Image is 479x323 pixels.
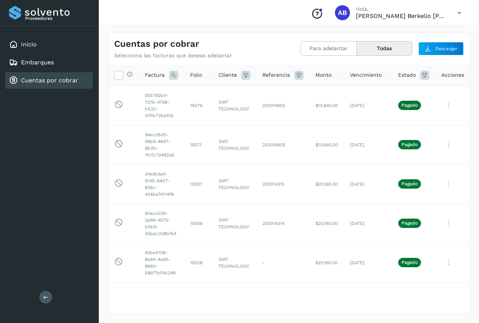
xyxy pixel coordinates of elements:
div: Cuentas por cobrar [5,72,93,89]
span: Vencimiento [350,71,382,79]
span: Factura [145,71,165,79]
td: - [256,243,309,282]
td: [DATE] [344,243,392,282]
td: 555782b0-721b-4798-b532-01ffe735d41b [139,86,184,125]
button: Para adelantar [301,42,357,55]
div: Embarques [5,54,93,71]
td: DMT TECHNOLOGY [213,243,256,282]
button: Todas [357,42,412,55]
td: 250014855 [256,86,309,125]
span: Folio [190,71,202,79]
td: 45be5108-8a64-4e90-8660-58971bf4b348 [139,243,184,282]
p: Selecciona las facturas que deseas adelantar [114,52,232,59]
p: Pagado [402,260,418,265]
td: $10,640.00 [309,125,344,164]
td: 90ace236-3a99-4b75-b0b9-d9aac328bf54 [139,204,184,243]
p: Pagado [402,181,418,186]
button: Descargar [418,42,464,55]
p: Arturo Berkelio Martinez Hernández [356,12,446,19]
a: Cuentas por cobrar [21,77,78,84]
div: Inicio [5,36,93,53]
td: 250014315 [256,164,309,204]
h4: Cuentas por cobrar [114,39,199,49]
p: Pagado [402,103,418,108]
span: Monto [315,71,332,79]
span: Acciones [441,71,464,79]
td: DMT TECHNOLOGY [213,204,256,243]
td: DMT TECHNOLOGY [213,86,256,125]
a: Inicio [21,41,37,48]
td: $20,160.00 [309,204,344,243]
td: 19376 [184,86,213,125]
td: [DATE] [344,164,392,204]
td: $10,640.00 [309,86,344,125]
td: DMT TECHNOLOGY [213,125,256,164]
td: $20,160.00 [309,164,344,204]
a: Embarques [21,59,54,66]
td: 19328 [184,243,213,282]
span: Cliente [219,71,237,79]
p: Pagado [402,142,418,147]
td: 19357 [184,164,213,204]
td: d4e9c6ef-6145-44d7-838c-434ba74114f8 [139,164,184,204]
td: 19371 [184,125,213,164]
td: 19356 [184,204,213,243]
p: Pagado [402,220,418,226]
td: 250014314 [256,204,309,243]
td: 94ec05d5-08b5-4697-9b0b-1fcfc72492a6 [139,125,184,164]
td: [DATE] [344,204,392,243]
td: DMT TECHNOLOGY [213,164,256,204]
p: Hola, [356,6,446,12]
td: [DATE] [344,125,392,164]
span: Referencia [262,71,290,79]
span: Descargar [435,45,457,52]
td: [DATE] [344,86,392,125]
span: Estado [398,71,416,79]
td: 250014805 [256,125,309,164]
p: Proveedores [25,16,90,21]
td: $20,160.00 [309,243,344,282]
